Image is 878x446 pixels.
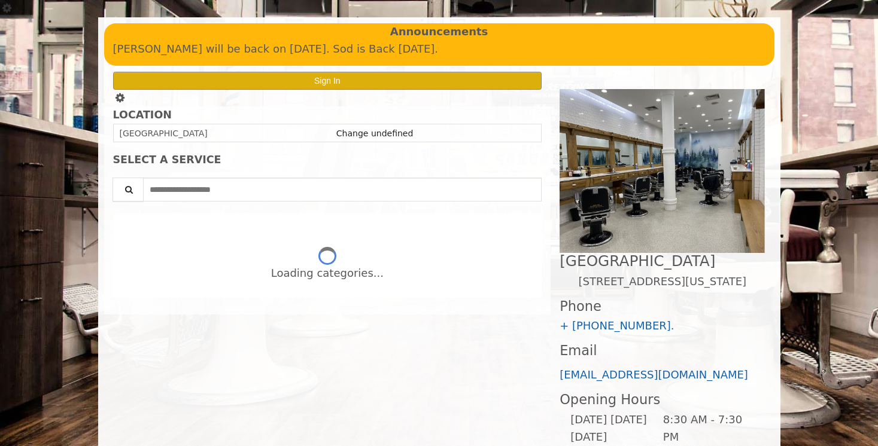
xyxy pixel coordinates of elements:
[560,273,765,291] p: [STREET_ADDRESS][US_STATE]
[113,72,542,89] button: Sign In
[560,253,765,269] h2: [GEOGRAPHIC_DATA]
[560,299,765,314] h3: Phone
[560,343,765,358] h3: Email
[113,154,542,166] div: SELECT A SERVICE
[560,319,674,332] a: + [PHONE_NUMBER].
[390,23,488,41] b: Announcements
[271,265,384,282] div: Loading categories...
[120,129,208,138] span: [GEOGRAPHIC_DATA]
[560,392,765,407] h3: Opening Hours
[113,41,765,58] p: [PERSON_NAME] will be back on [DATE]. Sod is Back [DATE].
[113,109,172,121] b: LOCATION
[336,129,414,138] a: Change undefined
[113,178,144,201] button: Service Search
[560,368,748,381] a: [EMAIL_ADDRESS][DOMAIN_NAME]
